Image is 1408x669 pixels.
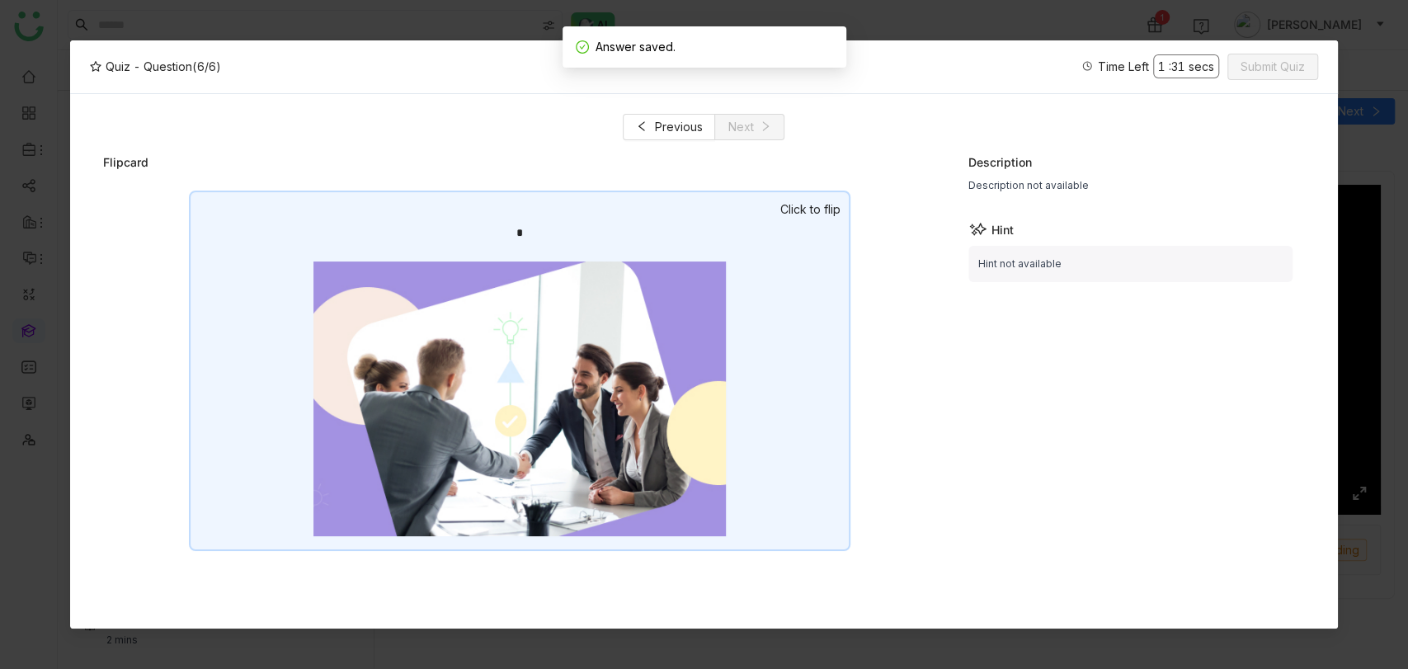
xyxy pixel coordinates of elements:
[1098,58,1149,75] span: Time Left
[623,114,715,140] button: Previous
[90,58,221,75] div: Quiz - Question (6/6)
[968,177,1293,194] div: Description not available
[103,153,936,171] div: Flipcard
[1227,54,1318,80] button: Submit Quiz
[968,219,1293,239] div: Hint
[313,261,726,536] img: Image
[596,40,676,54] span: Answer saved.
[968,246,1293,282] div: Hint not available
[714,114,784,140] button: Next
[1153,54,1219,78] span: 1 : 31 secs
[780,200,841,219] div: Click to flip
[968,153,1293,171] div: Description
[654,118,702,136] span: Previous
